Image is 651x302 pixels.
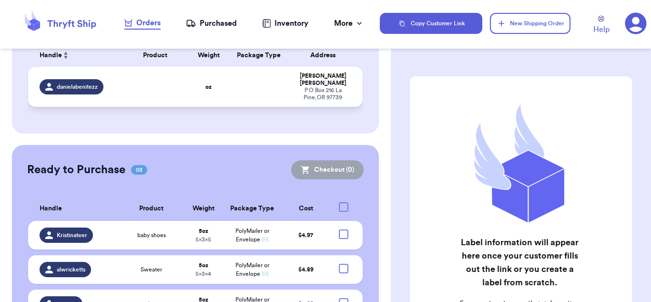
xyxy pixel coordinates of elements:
th: Package Type [229,44,289,67]
span: alwricketts [57,266,85,273]
span: Sweater [141,266,162,273]
th: Package Type [223,197,282,221]
button: Checkout (0) [291,160,364,179]
div: [PERSON_NAME] [PERSON_NAME] [295,73,351,87]
button: Sort ascending [62,50,70,61]
span: PolyMailer or Envelope ✉️ [235,262,269,277]
a: Orders [124,17,161,30]
div: More [334,18,364,29]
th: Cost [282,197,330,221]
th: Product [119,197,184,221]
th: Weight [189,44,229,67]
strong: oz [205,84,212,90]
span: 5 x 3 x 5 [195,237,211,242]
span: Handle [40,51,62,61]
span: Kristinateer [57,231,87,239]
button: New Shipping Order [490,13,570,34]
span: baby shoes [137,231,166,239]
span: Handle [40,204,62,214]
strong: 5 oz [199,262,208,268]
h2: Label information will appear here once your customer fills out the link or you create a label fr... [458,236,581,289]
a: Purchased [186,18,237,29]
div: Orders [124,17,161,29]
span: PolyMailer or Envelope ✉️ [235,228,269,242]
h2: Ready to Purchase [27,162,125,177]
a: 3 [625,12,647,34]
div: P.O Box 216 La Pine , OR 97739 [295,87,351,101]
button: Copy Customer Link [380,13,483,34]
span: Help [593,24,610,35]
a: Inventory [262,18,308,29]
span: danielabenitezz [57,83,98,91]
a: Help [593,16,610,35]
th: Product [122,44,188,67]
span: 5 x 3 x 4 [195,271,211,277]
th: Address [289,44,363,67]
th: Weight [184,197,223,221]
strong: 5 oz [199,228,208,234]
span: $ 4.89 [298,267,314,272]
span: $ 4.97 [298,232,313,238]
span: 03 [131,165,147,175]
